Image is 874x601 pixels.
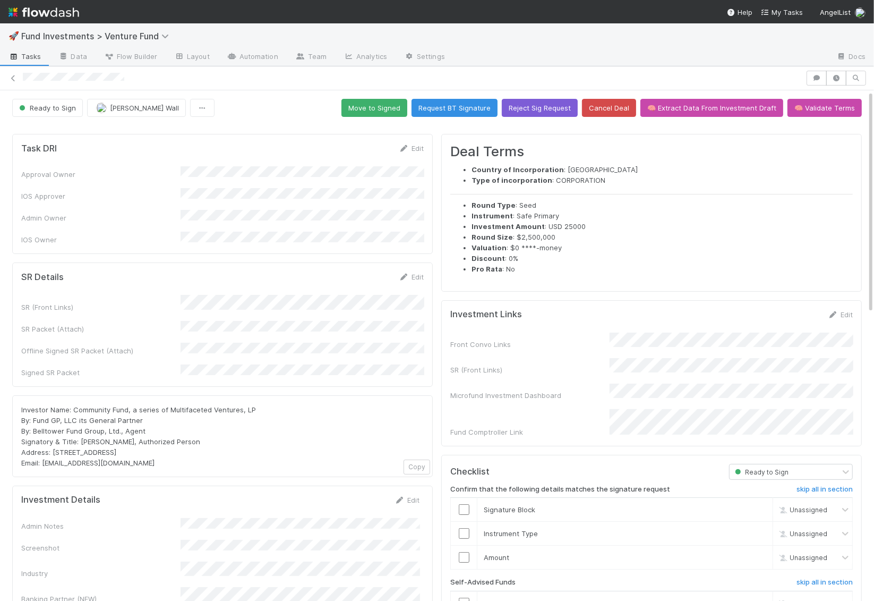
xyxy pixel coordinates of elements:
[21,345,181,356] div: Offline Signed SR Packet (Attach)
[450,578,516,587] h6: Self-Advised Funds
[472,233,513,241] strong: Round Size
[472,165,564,174] strong: Country of Incorporation
[777,530,827,538] span: Unassigned
[450,143,853,159] h2: Deal Terms
[450,390,610,401] div: Microfund Investment Dashboard
[404,460,430,475] button: Copy
[450,427,610,437] div: Fund Comptroller Link
[472,222,545,231] strong: Investment Amount
[12,99,83,117] button: Ready to Sign
[335,49,396,66] a: Analytics
[8,31,19,40] span: 🚀
[450,485,670,494] h6: Confirm that the following details matches the signature request
[787,99,862,117] button: 🧠 Validate Terms
[796,578,853,587] h6: skip all in section
[828,49,874,66] a: Docs
[472,253,853,264] li: : 0%
[502,99,578,117] button: Reject Sig Request
[21,213,181,223] div: Admin Owner
[777,554,827,562] span: Unassigned
[21,568,181,579] div: Industry
[484,553,509,562] span: Amount
[21,367,181,378] div: Signed SR Packet
[472,200,853,210] li: : Seed
[50,49,96,66] a: Data
[761,7,803,18] a: My Tasks
[450,309,522,320] h5: Investment Links
[727,7,752,18] div: Help
[21,302,181,312] div: SR (Front Links)
[472,210,853,221] li: : Safe Primary
[110,104,179,112] span: [PERSON_NAME] Wall
[87,99,186,117] button: [PERSON_NAME] Wall
[640,99,783,117] button: 🧠 Extract Data From Investment Draft
[472,243,507,252] strong: Valuation
[21,169,181,180] div: Approval Owner
[21,31,174,41] span: Fund Investments > Venture Fund
[855,7,866,18] img: avatar_041b9f3e-9684-4023-b9b7-2f10de55285d.png
[412,99,498,117] button: Request BT Signature
[96,103,107,113] img: avatar_041b9f3e-9684-4023-b9b7-2f10de55285d.png
[820,8,851,16] span: AngelList
[17,104,76,112] span: Ready to Sign
[21,495,100,505] h5: Investment Details
[21,521,181,531] div: Admin Notes
[450,467,490,477] h5: Checklist
[341,99,407,117] button: Move to Signed
[472,232,853,242] li: : $2,500,000
[777,506,827,514] span: Unassigned
[472,164,853,175] li: : [GEOGRAPHIC_DATA]
[21,143,57,154] h5: Task DRI
[396,49,453,66] a: Settings
[484,505,535,514] span: Signature Block
[96,49,166,66] a: Flow Builder
[472,221,853,232] li: : USD 25000
[472,264,853,274] li: : No
[472,176,552,184] strong: Type of incorporation
[796,485,853,498] a: skip all in section
[8,51,41,62] span: Tasks
[21,191,181,201] div: IOS Approver
[104,51,157,62] span: Flow Builder
[450,365,610,375] div: SR (Front Links)
[21,405,256,467] span: Investor Name: Community Fund, a series of Multifaceted Ventures, LP By: Fund GP, LLC its General...
[761,8,803,16] span: My Tasks
[472,265,502,273] strong: Pro Rata
[472,211,513,220] strong: Instrument
[796,578,853,591] a: skip all in section
[450,339,610,350] div: Front Convo Links
[166,49,218,66] a: Layout
[472,201,516,209] strong: Round Type
[733,468,789,476] span: Ready to Sign
[21,272,64,283] h5: SR Details
[399,273,424,281] a: Edit
[828,310,853,319] a: Edit
[796,485,853,494] h6: skip all in section
[582,99,636,117] button: Cancel Deal
[484,529,538,538] span: Instrument Type
[472,254,505,263] strong: Discount
[21,234,181,245] div: IOS Owner
[21,543,181,553] div: Screenshot
[399,144,424,153] a: Edit
[395,496,419,504] a: Edit
[21,324,181,334] div: SR Packet (Attach)
[287,49,335,66] a: Team
[472,175,853,185] li: : CORPORATION
[8,3,79,21] img: logo-inverted-e16ddd16eac7371096b0.svg
[218,49,287,66] a: Automation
